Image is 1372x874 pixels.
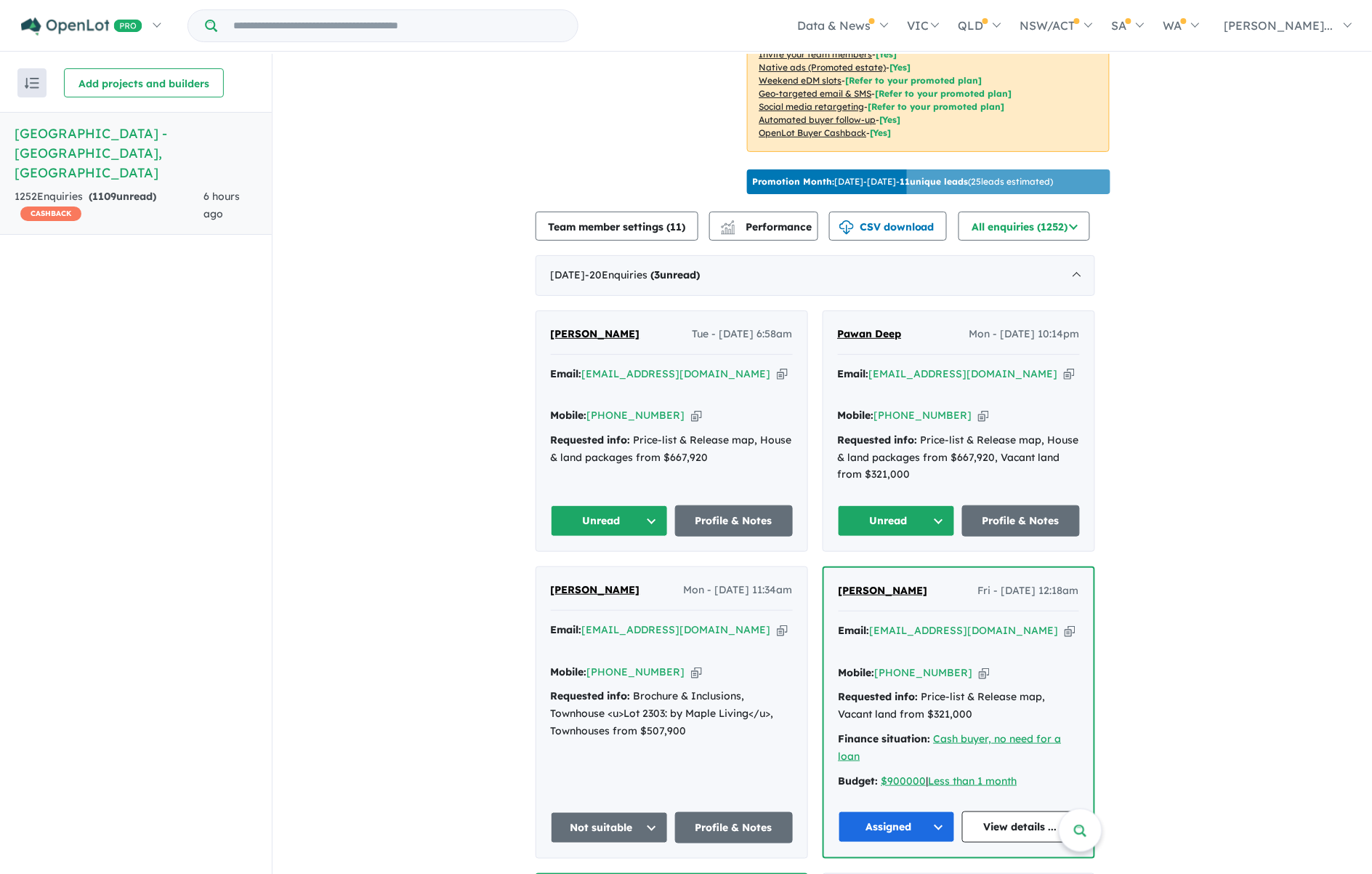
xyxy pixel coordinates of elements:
[978,408,989,423] button: Copy
[900,176,969,187] b: 11 unique leads
[551,409,587,422] strong: Mobile:
[536,212,698,241] button: Team member settings (11)
[753,175,1054,188] p: [DATE] - [DATE] - ( 25 leads estimated)
[838,409,874,422] strong: Mobile:
[959,212,1090,241] button: All enquiries (1252)
[838,327,902,340] span: Pawan Deep
[20,207,81,221] span: CASHBACK
[759,88,872,99] u: Geo-targeted email & SMS
[89,190,156,203] strong: ( unread)
[21,17,142,36] img: Openlot PRO Logo White
[551,665,587,678] strong: Mobile:
[777,366,788,382] button: Copy
[839,220,854,235] img: download icon
[880,114,901,125] span: [Yes]
[759,49,873,60] u: Invite your team members
[691,665,702,680] button: Copy
[839,689,1079,723] div: Price-list & Release map, Vacant land from $321,000
[721,220,734,228] img: line-chart.svg
[876,49,897,60] span: [ Yes ]
[203,190,240,220] span: 6 hours ago
[92,190,116,203] span: 1109
[551,433,631,446] strong: Requested info:
[587,409,685,422] a: [PHONE_NUMBER]
[875,666,973,679] a: [PHONE_NUMBER]
[759,62,887,73] u: Native ads (Promoted estate)
[759,101,865,112] u: Social media retargeting
[25,78,39,89] img: sort.svg
[551,583,640,596] span: [PERSON_NAME]
[870,624,1059,637] a: [EMAIL_ADDRESS][DOMAIN_NAME]
[839,582,928,600] a: [PERSON_NAME]
[839,732,931,745] strong: Finance situation:
[651,268,701,281] strong: ( unread)
[15,188,203,223] div: 1252 Enquir ies
[838,432,1080,484] div: Price-list & Release map, House & land packages from $667,920, Vacant land from $321,000
[869,367,1058,380] a: [EMAIL_ADDRESS][DOMAIN_NAME]
[839,666,875,679] strong: Mobile:
[586,268,701,281] span: - 20 Enquir ies
[536,255,1095,296] div: [DATE]
[871,127,892,138] span: [Yes]
[721,225,735,234] img: bar-chart.svg
[881,774,927,787] a: $900000
[551,582,640,599] a: [PERSON_NAME]
[1065,623,1076,638] button: Copy
[838,505,956,537] button: Unread
[551,623,582,636] strong: Email:
[759,114,876,125] u: Automated buyer follow-up
[962,811,1079,843] a: View details ...
[929,774,1017,787] a: Less than 1 month
[839,811,956,843] button: Assigned
[551,689,631,702] strong: Requested info:
[220,10,575,41] input: Try estate name, suburb, builder or developer
[675,505,793,537] a: Profile & Notes
[962,505,1080,537] a: Profile & Notes
[829,212,947,241] button: CSV download
[838,326,902,343] a: Pawan Deep
[839,584,928,597] span: [PERSON_NAME]
[587,665,685,678] a: [PHONE_NUMBER]
[978,582,1079,600] span: Fri - [DATE] 12:18am
[753,176,835,187] b: Promotion Month:
[874,409,972,422] a: [PHONE_NUMBER]
[839,773,1079,790] div: |
[551,812,669,843] button: Not suitable
[868,101,1005,112] span: [Refer to your promoted plan]
[839,732,1062,763] a: Cash buyer, no need for a loan
[582,623,771,636] a: [EMAIL_ADDRESS][DOMAIN_NAME]
[684,582,793,599] span: Mon - [DATE] 11:34am
[64,68,224,97] button: Add projects and builders
[693,326,793,343] span: Tue - [DATE] 6:58am
[15,124,257,183] h5: [GEOGRAPHIC_DATA] - [GEOGRAPHIC_DATA] , [GEOGRAPHIC_DATA]
[838,367,869,380] strong: Email:
[551,688,793,739] div: Brochure & Inclusions, Townhouse <u>Lot 2303: by Maple Living</u>, Townhouses from $507,900
[839,690,919,703] strong: Requested info:
[723,220,812,233] span: Performance
[839,624,870,637] strong: Email:
[1224,18,1333,33] span: [PERSON_NAME]...
[551,432,793,467] div: Price-list & Release map, House & land packages from $667,920
[582,367,771,380] a: [EMAIL_ADDRESS][DOMAIN_NAME]
[551,327,640,340] span: [PERSON_NAME]
[1064,366,1075,382] button: Copy
[691,408,702,423] button: Copy
[846,75,982,86] span: [Refer to your promoted plan]
[777,622,788,638] button: Copy
[759,75,842,86] u: Weekend eDM slots
[551,505,669,537] button: Unread
[670,220,682,233] span: 11
[979,665,990,681] button: Copy
[551,326,640,343] a: [PERSON_NAME]
[890,62,911,73] span: [Yes]
[839,774,879,787] strong: Budget:
[675,812,793,843] a: Profile & Notes
[655,268,661,281] span: 3
[759,127,867,138] u: OpenLot Buyer Cashback
[551,367,582,380] strong: Email:
[876,88,1012,99] span: [Refer to your promoted plan]
[969,326,1080,343] span: Mon - [DATE] 10:14pm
